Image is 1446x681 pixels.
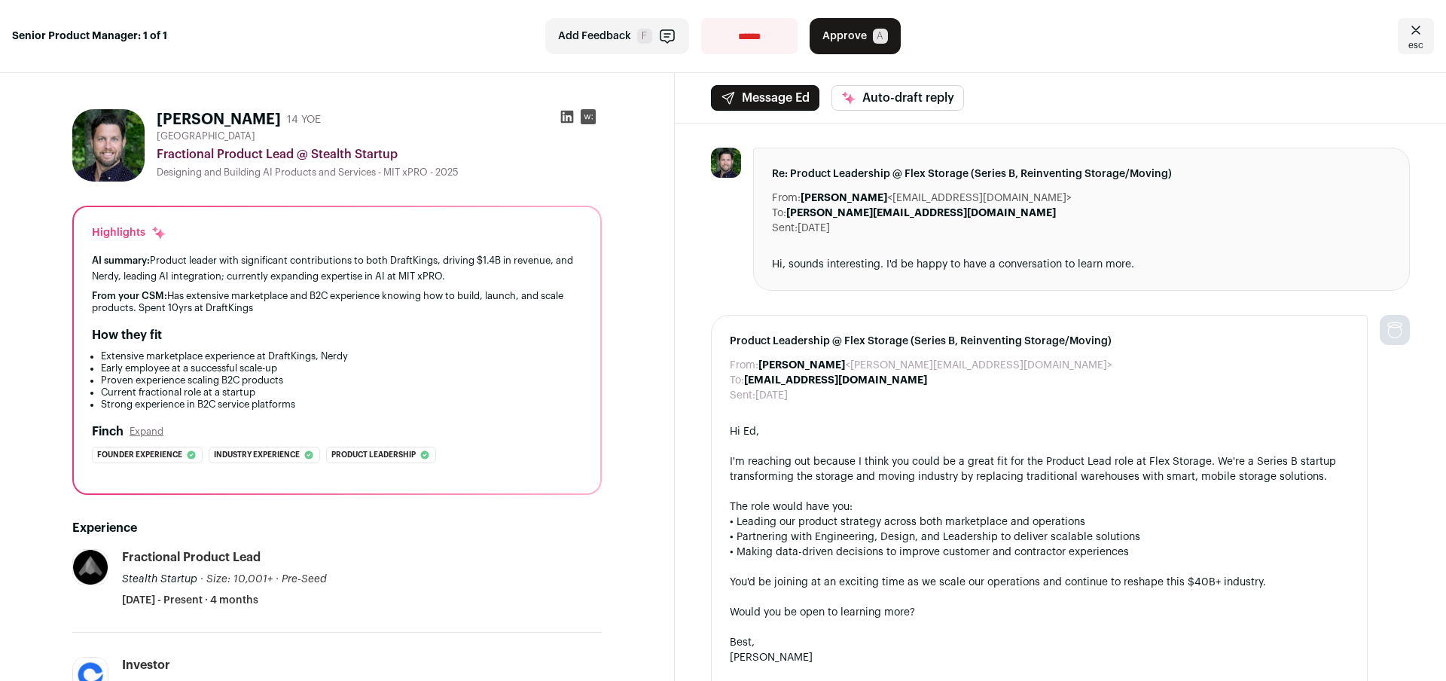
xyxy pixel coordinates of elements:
span: Founder experience [97,447,182,463]
div: Fractional Product Lead [122,549,261,566]
span: [GEOGRAPHIC_DATA] [157,130,255,142]
dd: <[PERSON_NAME][EMAIL_ADDRESS][DOMAIN_NAME]> [758,358,1112,373]
button: Expand [130,426,163,438]
dt: From: [772,191,801,206]
li: Current fractional role at a startup [101,386,582,399]
b: [EMAIL_ADDRESS][DOMAIN_NAME] [744,375,927,386]
div: Designing and Building AI Products and Services - MIT xPRO - 2025 [157,166,602,179]
div: Has extensive marketplace and B2C experience knowing how to build, launch, and scale products. Sp... [92,290,582,314]
span: · [276,572,279,587]
img: b6a953c0dfe002eb6dd3b069a1a3286800affbfe883d5734894a3c630d80c8b8.jpg [72,109,145,182]
h1: [PERSON_NAME] [157,109,281,130]
h2: Finch [92,423,124,441]
li: Proven experience scaling B2C products [101,374,582,386]
span: Product leadership [331,447,416,463]
b: [PERSON_NAME] [758,360,845,371]
h2: How they fit [92,326,162,344]
div: Hi, sounds interesting. I'd be happy to have a conversation to learn more. [772,257,1391,272]
span: Add Feedback [558,29,631,44]
strong: Senior Product Manager: 1 of 1 [12,29,167,44]
span: Approve [822,29,867,44]
button: Auto-draft reply [831,85,964,111]
li: Strong experience in B2C service platforms [101,399,582,411]
div: Fractional Product Lead @ Stealth Startup [157,145,602,163]
img: bb758407b04ea4d595f0a4dcd2c89332d467c7faa0f713074a0ea9543027a628.jpg [73,550,108,585]
span: AI summary: [92,255,150,265]
li: Early employee at a successful scale-up [101,362,582,374]
img: b6a953c0dfe002eb6dd3b069a1a3286800affbfe883d5734894a3c630d80c8b8.jpg [711,148,741,178]
li: Extensive marketplace experience at DraftKings, Nerdy [101,350,582,362]
dt: Sent: [772,221,798,236]
dt: From: [730,358,758,373]
span: Pre-Seed [282,574,327,585]
span: Product Leadership @ Flex Storage (Series B, Reinventing Storage/Moving) [730,334,1349,349]
span: [DATE] - Present · 4 months [122,593,258,608]
img: nopic.png [1380,315,1410,345]
span: · Size: 10,001+ [200,574,273,585]
dt: Sent: [730,388,755,403]
span: A [873,29,888,44]
b: [PERSON_NAME][EMAIL_ADDRESS][DOMAIN_NAME] [786,208,1056,218]
dd: [DATE] [755,388,788,403]
span: F [637,29,652,44]
button: Message Ed [711,85,819,111]
div: Investor [122,657,170,673]
dt: To: [730,373,744,388]
b: [PERSON_NAME] [801,193,887,203]
h2: Experience [72,519,602,537]
span: Stealth Startup [122,574,197,585]
dd: [DATE] [798,221,830,236]
button: Approve A [810,18,901,54]
div: Highlights [92,225,166,240]
span: Re: Product Leadership @ Flex Storage (Series B, Reinventing Storage/Moving) [772,166,1391,182]
div: Product leader with significant contributions to both DraftKings, driving $1.4B in revenue, and N... [92,252,582,284]
span: esc [1408,39,1423,51]
a: Close [1398,18,1434,54]
button: Add Feedback F [545,18,689,54]
dt: To: [772,206,786,221]
span: From your CSM: [92,291,167,301]
div: 14 YOE [287,112,321,127]
dd: <[EMAIL_ADDRESS][DOMAIN_NAME]> [801,191,1072,206]
span: Industry experience [214,447,300,463]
